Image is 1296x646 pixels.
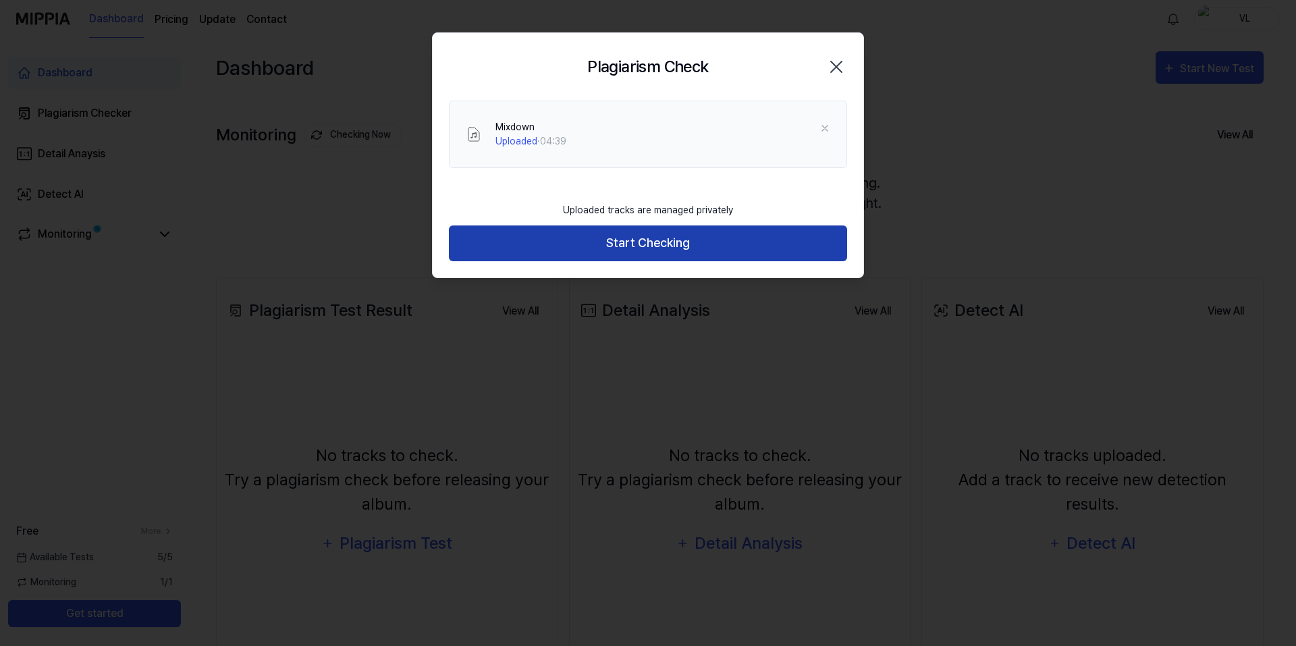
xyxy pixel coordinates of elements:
div: · 04:39 [495,134,566,149]
img: File Select [466,126,482,142]
span: Uploaded [495,136,537,146]
h2: Plagiarism Check [587,55,708,79]
div: Uploaded tracks are managed privately [555,195,741,225]
button: Start Checking [449,225,847,261]
div: Mixdown [495,120,566,134]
